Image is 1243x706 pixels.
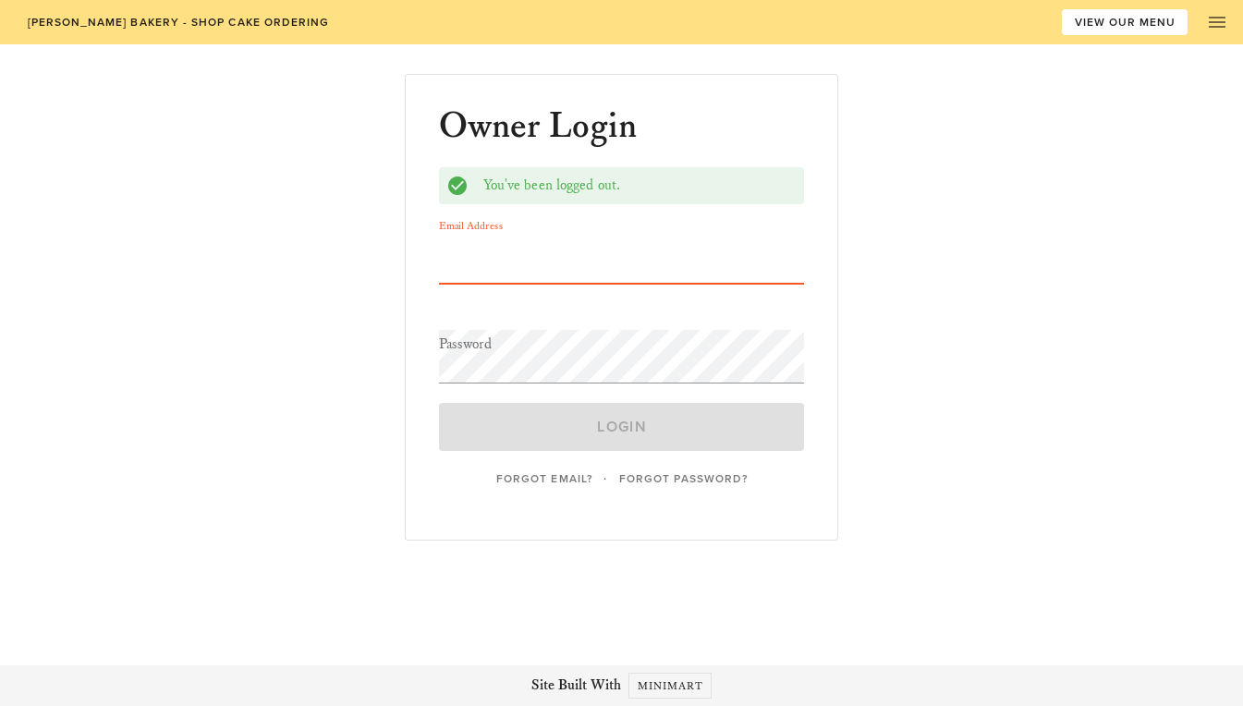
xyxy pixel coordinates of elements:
[439,466,805,492] div: ·
[1074,16,1176,29] span: VIEW OUR MENU
[637,679,704,693] span: Minimart
[628,673,713,699] a: Minimart
[439,219,503,233] label: Email Address
[483,176,798,196] div: You've been logged out.
[483,466,603,492] a: Forgot Email?
[1062,9,1188,35] a: VIEW OUR MENU
[606,466,759,492] a: Forgot Password?
[439,108,638,145] h1: Owner Login
[26,16,329,29] span: [PERSON_NAME] Bakery - Shop Cake Ordering
[531,675,621,697] span: Site Built With
[618,472,748,485] span: Forgot Password?
[15,9,341,35] a: [PERSON_NAME] Bakery - Shop Cake Ordering
[495,472,592,485] span: Forgot Email?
